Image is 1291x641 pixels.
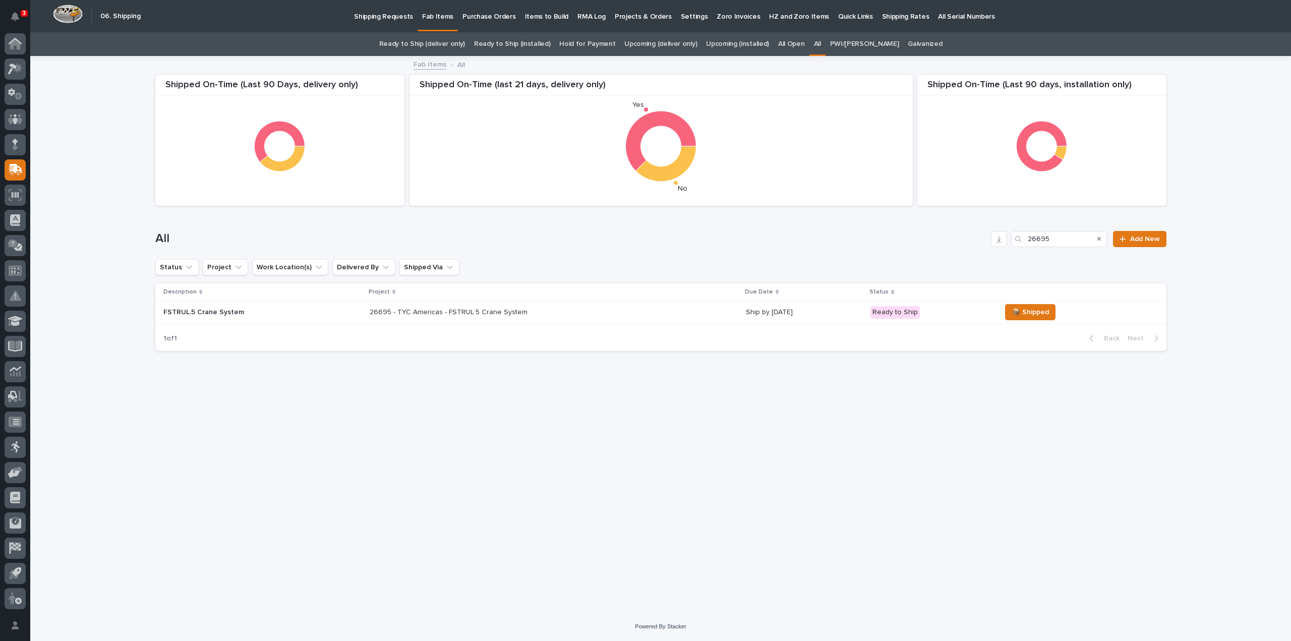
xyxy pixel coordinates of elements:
a: Ready to Ship (deliver only) [379,32,465,56]
span: Add New [1130,236,1160,243]
p: 1 of 1 [155,326,185,351]
h2: 06. Shipping [100,12,141,21]
p: 3 [22,10,26,17]
button: Delivered By [332,259,395,275]
div: Shipped On-Time (last 21 days, delivery only) [409,80,913,96]
a: Galvanized [908,32,942,56]
a: Ready to Ship (installed) [474,32,550,56]
span: 📦 Shipped [1012,306,1049,318]
tr: FSTRUL.5 Crane System26695 - TYC Americas - FSTRUL.5 Crane System26695 - TYC Americas - FSTRUL.5 ... [155,301,1166,324]
a: Upcoming (installed) [706,32,769,56]
a: Upcoming (deliver only) [624,32,697,56]
button: Back [1081,334,1124,343]
p: Description [163,286,197,298]
p: 26695 - TYC Americas - FSTRUL.5 Crane System [370,306,530,317]
a: Add New [1113,231,1166,247]
text: Yes [632,101,644,108]
p: Project [369,286,390,298]
text: No [678,186,687,193]
div: Shipped On-Time (Last 90 days, installation only) [917,80,1166,96]
span: Back [1098,334,1120,343]
button: Work Location(s) [252,259,328,275]
p: All [457,59,465,70]
a: Hold for Payment [559,32,615,56]
div: Ready to Ship [870,306,920,319]
span: Next [1128,334,1150,343]
p: Due Date [745,286,773,298]
button: 📦 Shipped [1005,304,1055,320]
button: Project [203,259,248,275]
p: FSTRUL.5 Crane System [163,308,340,317]
button: Status [155,259,199,275]
a: Powered By Stacker [635,623,686,629]
button: Shipped Via [399,259,459,275]
button: Notifications [5,6,26,27]
button: Next [1124,334,1166,343]
img: Workspace Logo [53,5,83,23]
a: PWI/[PERSON_NAME] [830,32,899,56]
a: All Open [778,32,805,56]
div: Notifications3 [13,12,26,28]
h1: All [155,231,987,246]
a: All [814,32,821,56]
div: Shipped On-Time (Last 90 Days, delivery only) [155,80,404,96]
p: Status [869,286,889,298]
input: Search [1011,231,1107,247]
p: Ship by [DATE] [746,308,862,317]
a: Fab Items [414,58,446,70]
